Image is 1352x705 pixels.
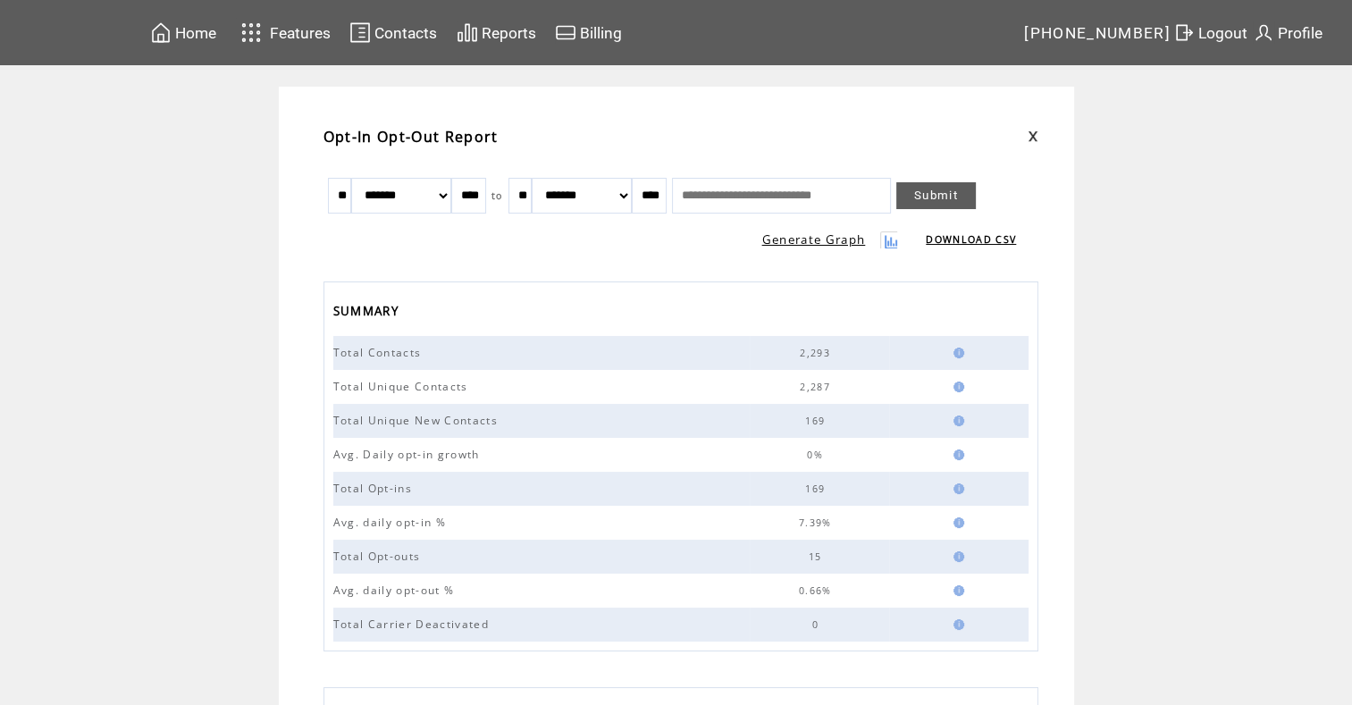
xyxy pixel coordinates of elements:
[333,413,502,428] span: Total Unique New Contacts
[333,298,403,328] span: SUMMARY
[1173,21,1195,44] img: exit.svg
[454,19,539,46] a: Reports
[1171,19,1250,46] a: Logout
[333,617,493,632] span: Total Carrier Deactivated
[333,447,484,462] span: Avg. Daily opt-in growth
[333,515,450,530] span: Avg. daily opt-in %
[799,516,836,529] span: 7.39%
[948,585,964,596] img: help.gif
[333,481,416,496] span: Total Opt-ins
[333,583,459,598] span: Avg. daily opt-out %
[457,21,478,44] img: chart.svg
[896,182,976,209] a: Submit
[948,619,964,630] img: help.gif
[948,348,964,358] img: help.gif
[948,483,964,494] img: help.gif
[555,21,576,44] img: creidtcard.svg
[482,24,536,42] span: Reports
[948,551,964,562] img: help.gif
[805,415,829,427] span: 169
[1024,24,1171,42] span: [PHONE_NUMBER]
[333,345,426,360] span: Total Contacts
[762,231,866,248] a: Generate Graph
[233,15,334,50] a: Features
[580,24,622,42] span: Billing
[270,24,331,42] span: Features
[926,233,1016,246] a: DOWNLOAD CSV
[1250,19,1325,46] a: Profile
[809,550,827,563] span: 15
[323,127,499,147] span: Opt-In Opt-Out Report
[374,24,437,42] span: Contacts
[799,584,836,597] span: 0.66%
[807,449,827,461] span: 0%
[347,19,440,46] a: Contacts
[333,379,473,394] span: Total Unique Contacts
[1198,24,1247,42] span: Logout
[805,483,829,495] span: 169
[150,21,172,44] img: home.svg
[948,517,964,528] img: help.gif
[1278,24,1323,42] span: Profile
[948,382,964,392] img: help.gif
[333,549,425,564] span: Total Opt-outs
[175,24,216,42] span: Home
[349,21,371,44] img: contacts.svg
[236,18,267,47] img: features.svg
[147,19,219,46] a: Home
[552,19,625,46] a: Billing
[800,381,835,393] span: 2,287
[491,189,503,202] span: to
[1253,21,1274,44] img: profile.svg
[800,347,835,359] span: 2,293
[948,415,964,426] img: help.gif
[811,618,822,631] span: 0
[948,449,964,460] img: help.gif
